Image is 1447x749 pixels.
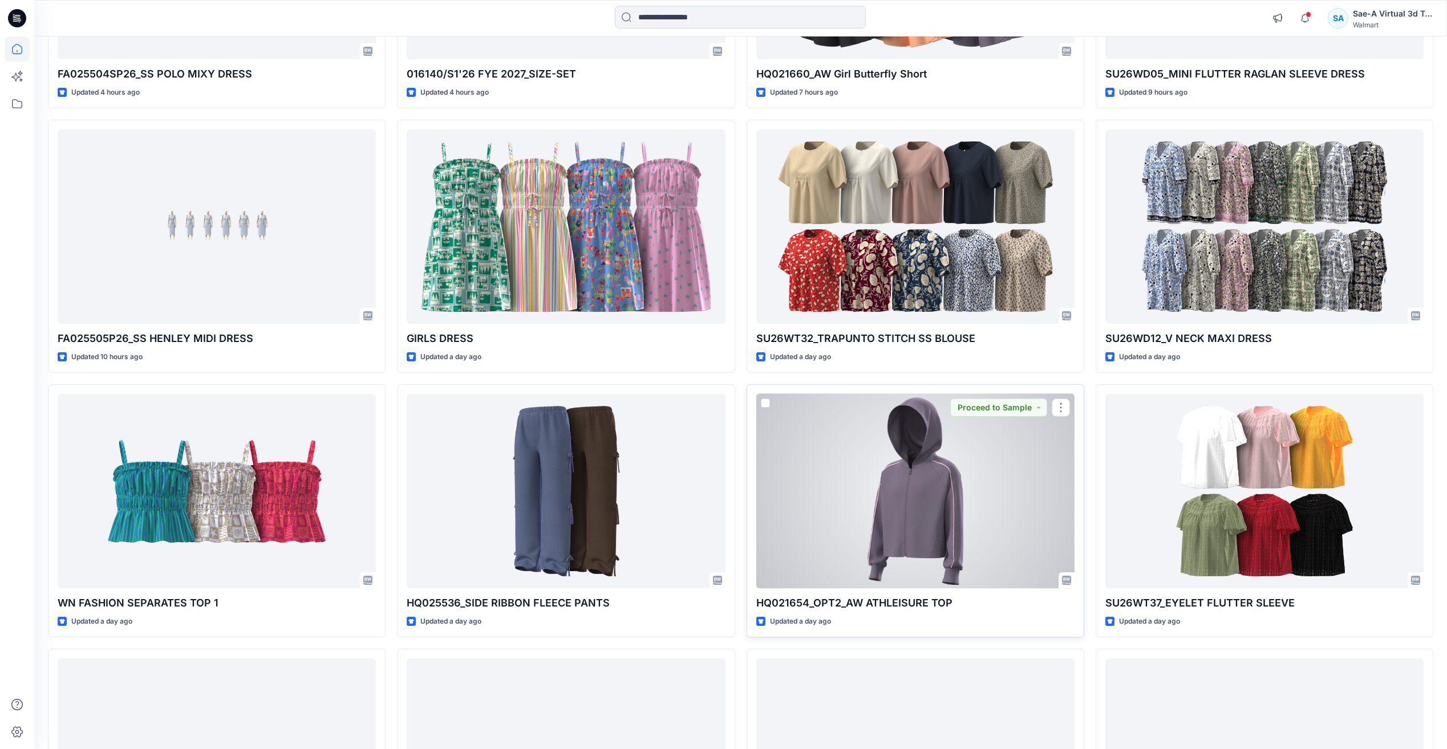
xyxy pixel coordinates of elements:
a: SU26WD12_V NECK MAXI DRESS [1105,129,1424,324]
p: Updated a day ago [1119,616,1180,628]
p: WN FASHION SEPARATES TOP 1 [58,595,376,611]
a: HQ021654_OPT2_AW ATHLEISURE TOP [756,394,1075,588]
p: HQ021654_OPT2_AW ATHLEISURE TOP [756,595,1075,611]
p: HQ025536_SIDE RIBBON FLEECE PANTS [407,595,725,611]
a: SU26WT32_TRAPUNTO STITCH SS BLOUSE [756,129,1075,324]
p: Updated 9 hours ago [1119,87,1187,99]
p: FA025504SP26_SS POLO MIXY DRESS [58,66,376,82]
p: SU26WT32_TRAPUNTO STITCH SS BLOUSE [756,331,1075,347]
p: Updated a day ago [770,616,831,628]
p: Updated a day ago [420,616,481,628]
p: Updated 7 hours ago [770,87,838,99]
a: GIRLS DRESS [407,129,725,324]
p: Updated a day ago [1119,351,1180,363]
div: SA [1328,8,1348,29]
p: 016140/S1'26 FYE 2027_SIZE-SET [407,66,725,82]
p: Updated a day ago [420,351,481,363]
a: WN FASHION SEPARATES TOP 1 [58,394,376,588]
p: SU26WD12_V NECK MAXI DRESS [1105,331,1424,347]
p: Updated a day ago [770,351,831,363]
a: FA025505P26_SS HENLEY MIDI DRESS [58,129,376,324]
p: Updated 10 hours ago [71,351,143,363]
div: Sae-A Virtual 3d Team [1353,7,1433,21]
p: HQ021660_AW Girl Butterfly Short [756,66,1075,82]
p: SU26WD05_MINI FLUTTER RAGLAN SLEEVE DRESS [1105,66,1424,82]
p: FA025505P26_SS HENLEY MIDI DRESS [58,331,376,347]
p: SU26WT37_EYELET FLUTTER SLEEVE [1105,595,1424,611]
a: SU26WT37_EYELET FLUTTER SLEEVE [1105,394,1424,588]
a: HQ025536_SIDE RIBBON FLEECE PANTS [407,394,725,588]
p: Updated 4 hours ago [71,87,140,99]
p: Updated a day ago [71,616,132,628]
p: GIRLS DRESS [407,331,725,347]
div: Walmart [1353,21,1433,29]
p: Updated 4 hours ago [420,87,489,99]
